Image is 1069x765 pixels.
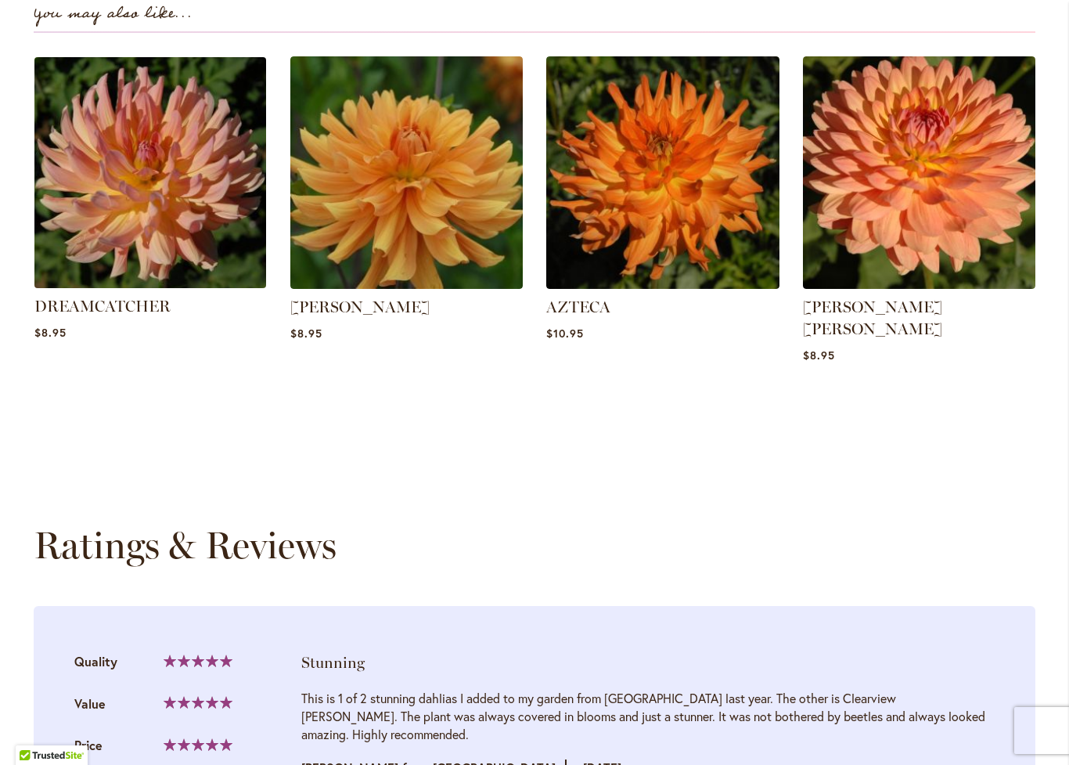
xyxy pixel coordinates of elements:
[12,709,56,753] iframe: Launch Accessibility Center
[301,651,995,673] div: Stunning
[74,653,117,669] span: Quality
[546,326,584,341] span: $10.95
[803,56,1036,290] img: GABRIELLE MARIE
[290,56,524,290] img: ANDREW CHARLES
[546,277,779,292] a: AZTECA
[34,297,171,316] a: DREAMCATCHER
[546,56,779,290] img: AZTECA
[803,298,942,338] a: [PERSON_NAME] [PERSON_NAME]
[803,348,835,363] span: $8.95
[34,325,67,340] span: $8.95
[74,695,106,712] span: Value
[164,655,232,667] div: 100%
[74,737,103,753] span: Price
[803,277,1036,292] a: GABRIELLE MARIE
[29,51,272,294] img: Dreamcatcher
[290,298,430,316] a: [PERSON_NAME]
[301,689,995,743] div: This is 1 of 2 stunning dahlias I added to my garden from [GEOGRAPHIC_DATA] last year. The other ...
[290,277,524,292] a: ANDREW CHARLES
[34,522,337,568] strong: Ratings & Reviews
[164,738,232,751] div: 100%
[546,298,610,316] a: AZTECA
[34,276,266,291] a: Dreamcatcher
[164,696,232,709] div: 100%
[290,326,322,341] span: $8.95
[34,1,193,27] strong: You may also like...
